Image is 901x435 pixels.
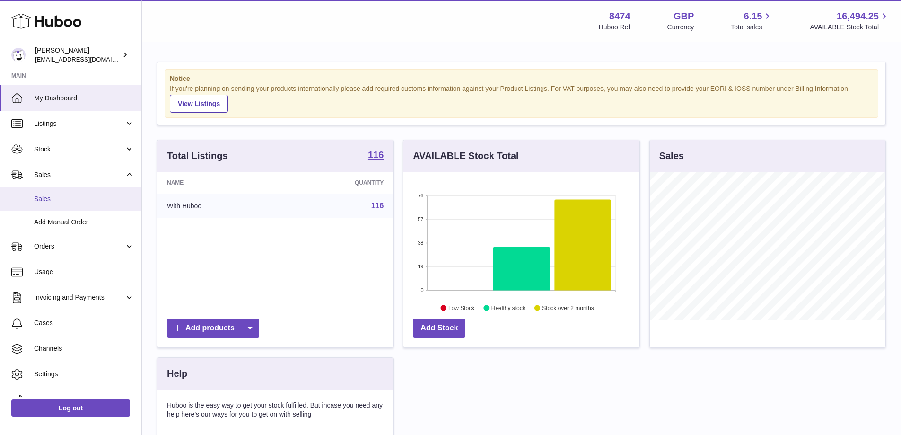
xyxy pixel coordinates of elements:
text: Low Stock [448,304,475,311]
div: If you're planning on sending your products internationally please add required customs informati... [170,84,873,113]
text: Healthy stock [491,304,526,311]
span: Cases [34,319,134,328]
strong: 116 [368,150,384,160]
span: Add Manual Order [34,218,134,227]
a: Add Stock [413,319,465,338]
img: orders@neshealth.com [11,48,26,62]
th: Name [157,172,282,194]
div: Huboo Ref [599,23,630,32]
text: 19 [418,264,424,269]
span: Sales [34,170,124,179]
td: With Huboo [157,194,282,218]
span: 6.15 [744,10,762,23]
strong: 8474 [609,10,630,23]
strong: GBP [674,10,694,23]
a: 16,494.25 AVAILABLE Stock Total [810,10,890,32]
div: Currency [667,23,694,32]
a: 116 [371,202,384,210]
text: Stock over 2 months [542,304,594,311]
a: Log out [11,399,130,417]
span: Listings [34,119,124,128]
a: 116 [368,150,384,161]
text: 38 [418,240,424,246]
span: Orders [34,242,124,251]
span: Settings [34,370,134,379]
span: 16,494.25 [837,10,879,23]
strong: Notice [170,74,873,83]
span: Returns [34,395,134,404]
span: Invoicing and Payments [34,293,124,302]
text: 76 [418,193,424,198]
h3: Total Listings [167,150,228,162]
span: My Dashboard [34,94,134,103]
text: 57 [418,216,424,222]
span: [EMAIL_ADDRESS][DOMAIN_NAME] [35,55,139,63]
a: View Listings [170,95,228,113]
span: Sales [34,195,134,204]
text: 0 [421,287,424,293]
a: Add products [167,319,259,338]
th: Quantity [282,172,393,194]
a: 6.15 Total sales [731,10,773,32]
div: [PERSON_NAME] [35,46,120,64]
h3: Sales [659,150,684,162]
span: Usage [34,267,134,276]
h3: Help [167,367,187,380]
h3: AVAILABLE Stock Total [413,150,518,162]
span: Total sales [731,23,773,32]
span: Channels [34,344,134,353]
span: Stock [34,145,124,154]
span: AVAILABLE Stock Total [810,23,890,32]
p: Huboo is the easy way to get your stock fulfilled. But incase you need any help here's our ways f... [167,401,384,419]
